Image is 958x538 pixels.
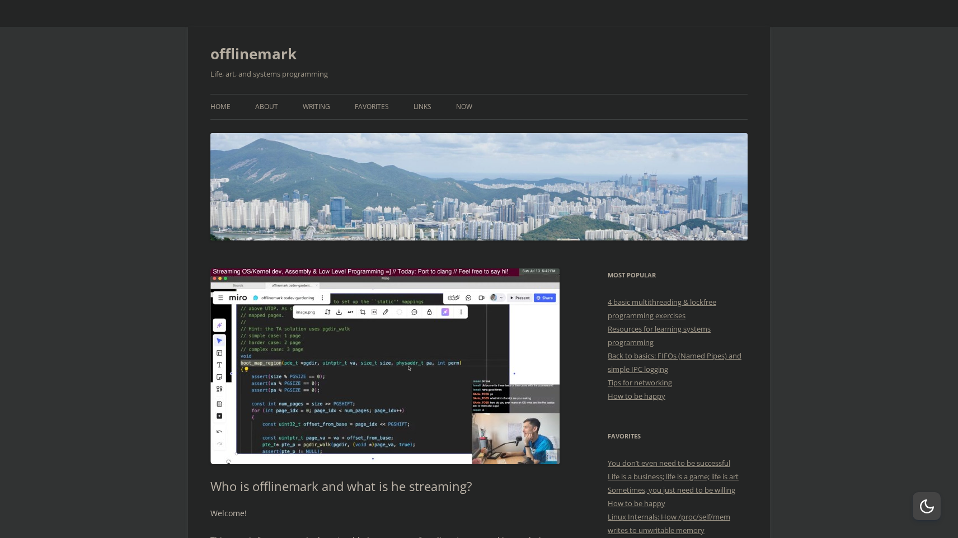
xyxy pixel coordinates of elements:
a: Tips for networking [608,377,672,388]
a: How to be happy [608,498,665,508]
a: Writing [303,95,330,119]
a: Back to basics: FIFOs (Named Pipes) and simple IPC logging [608,351,741,374]
a: 4 basic multithreading & lockfree programming exercises [608,297,716,320]
h3: Favorites [608,430,748,443]
a: Now [456,95,472,119]
a: About [255,95,278,119]
a: Resources for learning systems programming [608,324,711,347]
a: Life is a business; life is a game; life is art [608,471,739,482]
a: Linux Internals: How /proc/self/mem writes to unwritable memory [608,512,730,535]
h2: Life, art, and systems programming [210,67,748,81]
a: Links [414,95,431,119]
a: offlinemark [210,40,297,67]
a: Sometimes, you just need to be willing [608,485,735,495]
a: You don’t even need to be successful [608,458,730,468]
h3: Most Popular [608,268,748,282]
p: Welcome! [210,507,560,520]
h1: Who is offlinemark and what is he streaming? [210,479,560,493]
a: Home [210,95,231,119]
a: Favorites [355,95,389,119]
a: How to be happy [608,391,665,401]
img: offlinemark [210,133,748,240]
